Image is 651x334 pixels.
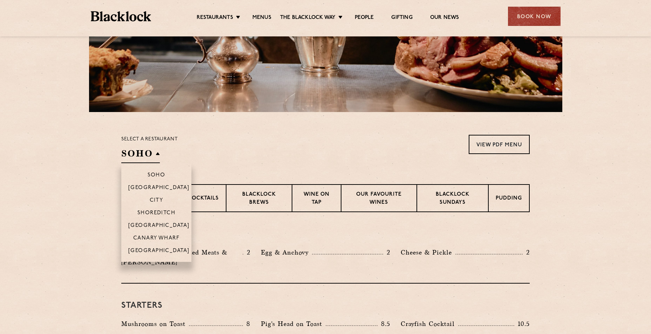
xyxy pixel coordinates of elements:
[128,248,190,255] p: [GEOGRAPHIC_DATA]
[128,223,190,230] p: [GEOGRAPHIC_DATA]
[252,14,271,22] a: Menus
[496,195,522,203] p: Pudding
[188,195,219,203] p: Cocktails
[523,248,530,257] p: 2
[261,248,312,257] p: Egg & Anchovy
[401,319,458,329] p: Crayfish Cocktail
[91,11,151,21] img: BL_Textured_Logo-footer-cropped.svg
[424,191,481,207] p: Blacklock Sundays
[128,185,190,192] p: [GEOGRAPHIC_DATA]
[243,248,250,257] p: 2
[299,191,334,207] p: Wine on Tap
[355,14,374,22] a: People
[391,14,412,22] a: Gifting
[378,319,390,328] p: 8.5
[121,135,178,144] p: Select a restaurant
[133,235,179,242] p: Canary Wharf
[121,147,160,163] h2: SOHO
[508,7,561,26] div: Book Now
[150,197,163,204] p: City
[243,319,250,328] p: 8
[121,230,530,239] h3: Pre Chop Bites
[137,210,176,217] p: Shoreditch
[261,319,326,329] p: Pig's Head on Toast
[514,319,530,328] p: 10.5
[233,191,285,207] p: Blacklock Brews
[121,319,189,329] p: Mushrooms on Toast
[401,248,455,257] p: Cheese & Pickle
[469,135,530,154] a: View PDF Menu
[197,14,233,22] a: Restaurants
[148,172,165,179] p: Soho
[430,14,459,22] a: Our News
[280,14,335,22] a: The Blacklock Way
[383,248,390,257] p: 2
[121,301,530,310] h3: Starters
[348,191,409,207] p: Our favourite wines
